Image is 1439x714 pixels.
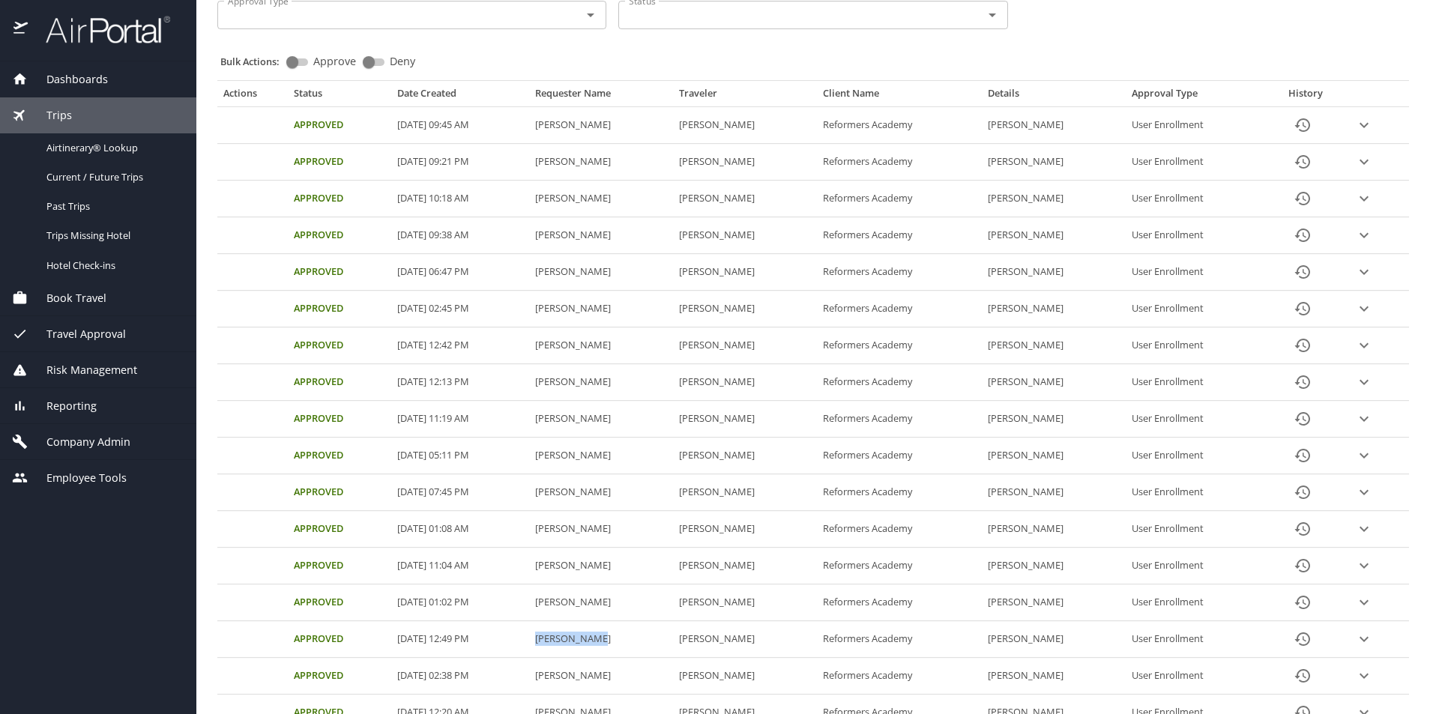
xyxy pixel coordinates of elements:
td: [PERSON_NAME] [529,327,673,364]
td: [PERSON_NAME] [529,584,673,621]
img: airportal-logo.png [29,15,170,44]
td: [DATE] 02:45 PM [391,291,529,327]
th: History [1264,87,1347,106]
td: Approved [288,548,391,584]
button: expand row [1353,261,1375,283]
button: expand row [1353,114,1375,136]
button: expand row [1353,151,1375,173]
td: Approved [288,511,391,548]
button: expand row [1353,408,1375,430]
td: User Enrollment [1126,144,1264,181]
span: Hotel Check-ins [46,258,178,273]
span: Employee Tools [28,470,127,486]
td: [PERSON_NAME] [529,144,673,181]
td: Reformers Academy [817,217,982,254]
td: Reformers Academy [817,584,982,621]
span: Company Admin [28,434,130,450]
td: [PERSON_NAME] [529,474,673,511]
td: User Enrollment [1126,364,1264,401]
td: [PERSON_NAME] [982,621,1126,658]
td: [DATE] 05:11 PM [391,438,529,474]
td: [DATE] 09:38 AM [391,217,529,254]
button: History [1285,327,1321,363]
img: icon-airportal.png [13,15,29,44]
button: History [1285,401,1321,437]
span: Travel Approval [28,326,126,342]
td: [PERSON_NAME] [982,327,1126,364]
td: [DATE] 12:42 PM [391,327,529,364]
button: expand row [1353,371,1375,393]
td: Reformers Academy [817,511,982,548]
td: [PERSON_NAME] [673,658,817,695]
button: expand row [1353,481,1375,503]
button: History [1285,438,1321,474]
th: Details [982,87,1126,106]
span: Dashboards [28,71,108,88]
td: Reformers Academy [817,291,982,327]
button: expand row [1353,518,1375,540]
button: History [1285,144,1321,180]
button: expand row [1353,591,1375,614]
td: [PERSON_NAME] [529,511,673,548]
td: [PERSON_NAME] [673,438,817,474]
td: [PERSON_NAME] [982,658,1126,695]
td: Reformers Academy [817,474,982,511]
td: [DATE] 02:38 PM [391,658,529,695]
td: [PERSON_NAME] [673,401,817,438]
td: [PERSON_NAME] [982,548,1126,584]
td: User Enrollment [1126,181,1264,217]
td: [PERSON_NAME] [529,438,673,474]
td: Approved [288,438,391,474]
td: [PERSON_NAME] [982,144,1126,181]
button: History [1285,107,1321,143]
th: Date Created [391,87,529,106]
td: User Enrollment [1126,254,1264,291]
td: [PERSON_NAME] [529,548,673,584]
td: User Enrollment [1126,511,1264,548]
button: expand row [1353,297,1375,320]
td: Approved [288,401,391,438]
button: History [1285,364,1321,400]
td: Reformers Academy [817,658,982,695]
td: [DATE] 01:02 PM [391,584,529,621]
td: [PERSON_NAME] [673,144,817,181]
button: History [1285,291,1321,327]
span: Risk Management [28,362,137,378]
td: Approved [288,584,391,621]
td: [DATE] 09:45 AM [391,107,529,144]
td: [PERSON_NAME] [982,254,1126,291]
button: expand row [1353,628,1375,650]
td: Approved [288,254,391,291]
td: User Enrollment [1126,621,1264,658]
span: Approve [313,56,356,67]
td: User Enrollment [1126,548,1264,584]
button: History [1285,621,1321,657]
button: expand row [1353,554,1375,577]
td: User Enrollment [1126,658,1264,695]
td: [DATE] 10:18 AM [391,181,529,217]
span: Past Trips [46,199,178,214]
span: Airtinerary® Lookup [46,141,178,155]
td: [PERSON_NAME] [673,511,817,548]
td: [PERSON_NAME] [529,181,673,217]
td: Approved [288,291,391,327]
span: Book Travel [28,290,106,306]
td: [PERSON_NAME] [673,217,817,254]
span: Deny [390,56,415,67]
td: [PERSON_NAME] [673,584,817,621]
td: Reformers Academy [817,438,982,474]
button: History [1285,217,1321,253]
td: [PERSON_NAME] [529,401,673,438]
button: History [1285,548,1321,584]
td: Reformers Academy [817,107,982,144]
td: Approved [288,474,391,511]
td: [PERSON_NAME] [673,621,817,658]
span: Trips Missing Hotel [46,229,178,243]
td: Approved [288,144,391,181]
td: Approved [288,181,391,217]
td: User Enrollment [1126,584,1264,621]
button: History [1285,658,1321,694]
td: User Enrollment [1126,291,1264,327]
td: User Enrollment [1126,438,1264,474]
button: expand row [1353,334,1375,357]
